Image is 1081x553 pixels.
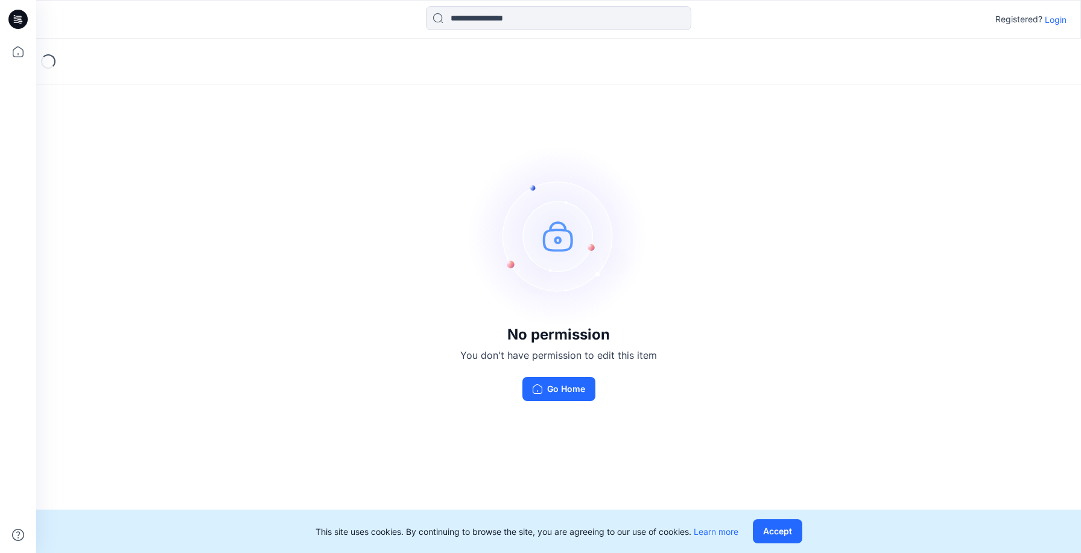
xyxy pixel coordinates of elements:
p: This site uses cookies. By continuing to browse the site, you are agreeing to our use of cookies. [315,525,738,538]
a: Learn more [694,526,738,537]
img: no-perm.svg [468,145,649,326]
p: You don't have permission to edit this item [460,348,657,362]
button: Accept [753,519,802,543]
p: Registered? [995,12,1042,27]
p: Login [1045,13,1067,26]
h3: No permission [460,326,657,343]
button: Go Home [522,377,595,401]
